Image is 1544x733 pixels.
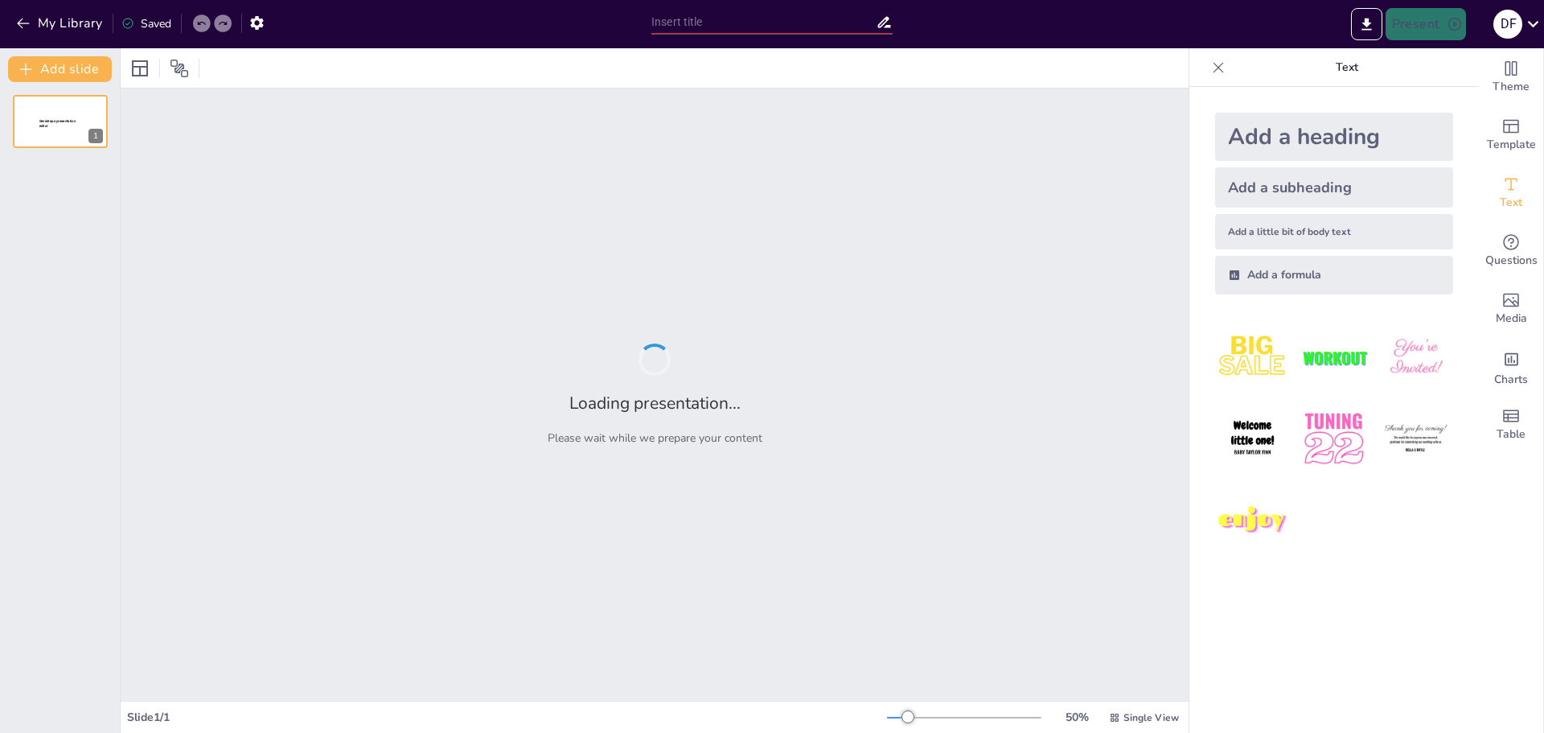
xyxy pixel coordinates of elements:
[1487,136,1536,154] span: Template
[1479,106,1543,164] div: Add ready made slides
[13,95,108,148] div: 1
[1479,338,1543,396] div: Add charts and graphs
[170,59,189,78] span: Position
[1479,280,1543,338] div: Add images, graphics, shapes or video
[1493,78,1530,96] span: Theme
[1479,164,1543,222] div: Add text boxes
[1215,113,1453,161] div: Add a heading
[1494,371,1528,389] span: Charts
[1479,396,1543,454] div: Add a table
[39,119,76,128] span: Sendsteps presentation editor
[1296,402,1371,476] img: 5.jpeg
[651,10,876,34] input: Insert title
[1378,402,1453,476] img: 6.jpeg
[1493,10,1522,39] div: D F
[548,430,762,446] p: Please wait while we prepare your content
[8,56,112,82] button: Add slide
[1215,214,1453,249] div: Add a little bit of body text
[1215,167,1453,208] div: Add a subheading
[12,10,109,36] button: My Library
[1500,194,1522,212] span: Text
[1496,310,1527,327] span: Media
[1479,48,1543,106] div: Change the overall theme
[1479,222,1543,280] div: Get real-time input from your audience
[121,16,171,31] div: Saved
[569,392,741,414] h2: Loading presentation...
[88,129,103,143] div: 1
[1231,48,1463,87] p: Text
[1215,320,1290,395] img: 1.jpeg
[1215,402,1290,476] img: 4.jpeg
[1215,256,1453,294] div: Add a formula
[1123,711,1179,724] span: Single View
[1057,710,1096,725] div: 50 %
[1215,484,1290,558] img: 7.jpeg
[1497,426,1526,443] span: Table
[1351,8,1382,40] button: Export to PowerPoint
[1296,320,1371,395] img: 2.jpeg
[1485,252,1538,270] span: Questions
[127,56,153,81] div: Layout
[127,710,887,725] div: Slide 1 / 1
[1386,8,1466,40] button: Present
[1493,8,1522,40] button: D F
[1378,320,1453,395] img: 3.jpeg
